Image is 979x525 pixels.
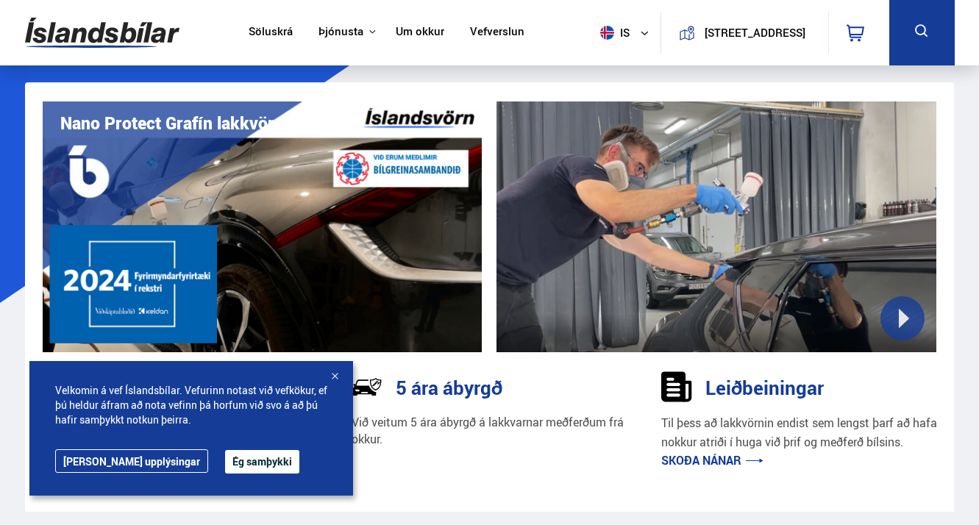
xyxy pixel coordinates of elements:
span: is [594,26,631,40]
span: Velkomin á vef Íslandsbílar. Vefurinn notast við vefkökur, ef þú heldur áfram að nota vefinn þá h... [55,383,327,427]
button: [STREET_ADDRESS] [701,26,809,39]
button: Þjónusta [318,25,363,39]
p: Til þess að lakkvörnin endist sem lengst þarf að hafa nokkur atriði í huga við þrif og meðferð bí... [661,414,937,451]
img: vI42ee_Copy_of_H.png [43,101,483,352]
h1: Nano Protect Grafín lakkvörn [60,113,284,133]
img: G0Ugv5HjCgRt.svg [25,9,179,57]
a: Söluskrá [249,25,293,40]
h3: Leiðbeiningar [705,376,824,399]
h3: 5 ára ábyrgð [396,376,502,399]
button: Ég samþykki [225,450,299,474]
a: Skoða nánar [661,452,763,468]
a: Um okkur [396,25,444,40]
img: NP-R9RrMhXQFCiaa.svg [352,371,382,402]
img: svg+xml;base64,PHN2ZyB4bWxucz0iaHR0cDovL3d3dy53My5vcmcvMjAwMC9zdmciIHdpZHRoPSI1MTIiIGhlaWdodD0iNT... [600,26,614,40]
p: Við veitum 5 ára ábyrgð á lakkvarnar meðferðum frá okkur. [352,414,627,448]
button: is [594,11,661,54]
a: [PERSON_NAME] upplýsingar [55,449,208,473]
img: sDldwouBCQTERH5k.svg [661,371,692,402]
a: [STREET_ADDRESS] [669,12,819,54]
a: Vefverslun [470,25,524,40]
